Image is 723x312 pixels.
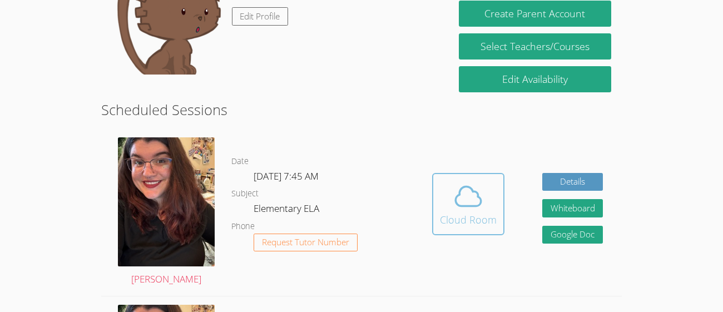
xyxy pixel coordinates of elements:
img: IMG_7509.jpeg [118,137,215,266]
a: Edit Availability [459,66,612,92]
button: Cloud Room [432,173,504,235]
button: Request Tutor Number [254,234,358,252]
a: Edit Profile [232,7,289,26]
a: [PERSON_NAME] [118,137,215,288]
dt: Subject [231,187,259,201]
button: Create Parent Account [459,1,612,27]
dt: Date [231,155,249,169]
a: Details [542,173,603,191]
a: Google Doc [542,226,603,244]
dd: Elementary ELA [254,201,321,220]
dt: Phone [231,220,255,234]
span: [DATE] 7:45 AM [254,170,319,182]
div: Cloud Room [440,212,497,227]
a: Select Teachers/Courses [459,33,612,60]
span: Request Tutor Number [262,238,349,246]
h2: Scheduled Sessions [101,99,622,120]
button: Whiteboard [542,199,603,217]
